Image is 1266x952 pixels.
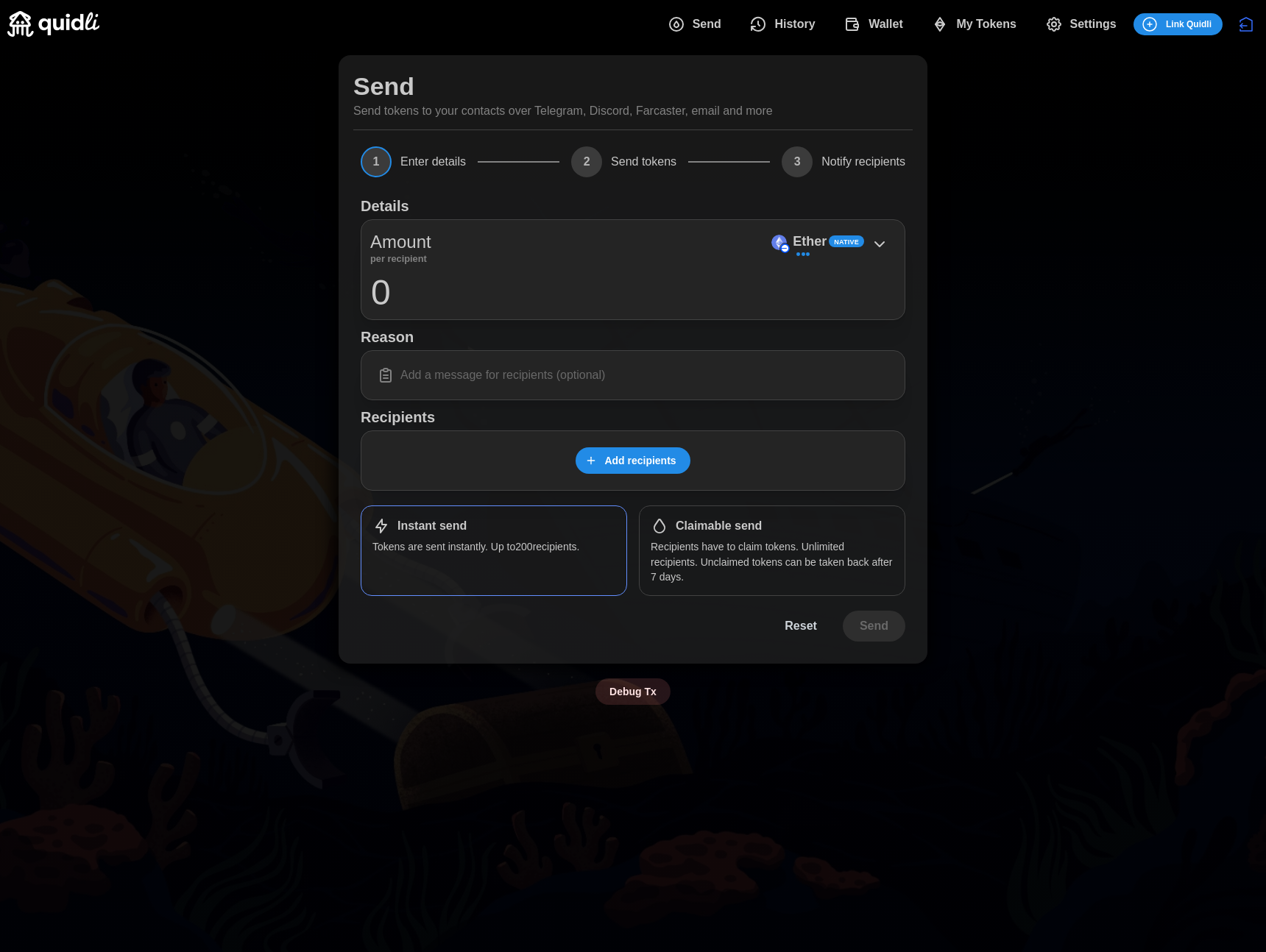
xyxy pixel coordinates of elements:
[860,611,888,641] span: Send
[843,611,905,642] button: Send
[651,539,894,584] p: Recipients have to claim tokens. Unlimited recipients. Unclaimed tokens can be taken back after 7...
[834,237,859,247] span: Native
[693,10,721,39] span: Send
[361,146,466,177] button: 1Enter details
[609,679,657,704] span: Debug Tx
[400,156,466,168] span: Enter details
[370,229,431,255] p: Amount
[771,235,787,250] img: Ether (on Base)
[361,327,905,347] h1: Reason
[571,146,676,177] button: 2Send tokens
[611,156,676,168] span: Send tokens
[1234,12,1259,37] button: Disconnect
[768,611,834,642] button: Reset
[361,408,905,427] h1: Recipients
[372,539,615,554] p: Tokens are sent instantly. Up to 200 recipients.
[738,9,832,40] button: History
[1134,13,1223,35] button: Link Quidli
[370,274,896,310] input: 0
[920,9,1033,40] button: My Tokens
[370,360,896,391] input: Add a message for recipients (optional)
[604,448,676,473] span: Add recipients
[793,231,827,252] p: Ether
[782,146,905,177] button: 3Notify recipients
[782,146,813,177] span: 3
[774,10,815,39] span: History
[353,70,414,102] h1: Send
[361,146,392,177] span: 1
[571,146,602,177] span: 2
[785,611,817,641] span: Reset
[956,10,1016,39] span: My Tokens
[576,447,690,474] button: Add recipients
[353,102,773,121] p: Send tokens to your contacts over Telegram, Discord, Farcaster, email and more
[1166,14,1212,35] span: Link Quidli
[832,9,920,40] button: Wallet
[676,519,762,534] h1: Claimable send
[397,519,467,534] h1: Instant send
[869,10,903,39] span: Wallet
[656,9,738,40] button: Send
[370,255,431,263] p: per recipient
[1033,9,1134,40] button: Settings
[1070,10,1117,39] span: Settings
[361,196,409,216] h1: Details
[595,678,671,705] button: Debug Tx
[7,11,99,37] img: Quidli
[821,156,905,168] span: Notify recipients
